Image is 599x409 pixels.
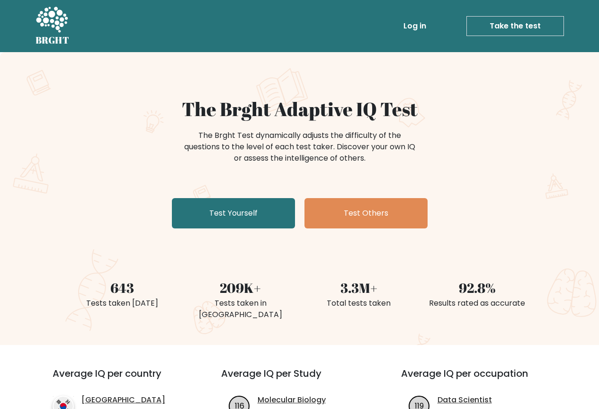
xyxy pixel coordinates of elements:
[36,4,70,48] a: BRGHT
[53,368,187,391] h3: Average IQ per country
[424,298,531,309] div: Results rated as accurate
[69,278,176,298] div: 643
[36,35,70,46] h5: BRGHT
[181,130,418,164] div: The Brght Test dynamically adjusts the difficulty of the questions to the level of each test take...
[258,394,326,406] a: Molecular Biology
[221,368,378,391] h3: Average IQ per Study
[69,98,531,120] h1: The Brght Adaptive IQ Test
[305,298,412,309] div: Total tests taken
[400,17,430,36] a: Log in
[304,198,428,228] a: Test Others
[69,298,176,309] div: Tests taken [DATE]
[401,368,558,391] h3: Average IQ per occupation
[187,278,294,298] div: 209K+
[172,198,295,228] a: Test Yourself
[424,278,531,298] div: 92.8%
[466,16,564,36] a: Take the test
[438,394,492,406] a: Data Scientist
[187,298,294,320] div: Tests taken in [GEOGRAPHIC_DATA]
[81,394,165,406] a: [GEOGRAPHIC_DATA]
[305,278,412,298] div: 3.3M+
